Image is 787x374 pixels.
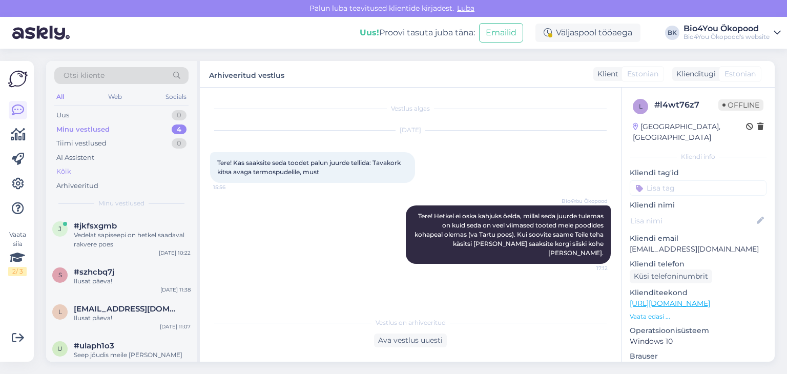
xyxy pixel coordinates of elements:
p: Operatsioonisüsteem [630,325,767,336]
b: Uus! [360,28,379,37]
div: Vedelat sapiseepi on hetkel saadaval rakvere poes [74,231,191,249]
p: Kliendi email [630,233,767,244]
div: Seep jõudis meile [PERSON_NAME] on juba e-poest saadav kuid Foorumi keskuse poodi jõuab see [PERS... [74,350,191,369]
div: 0 [172,110,187,120]
a: Bio4You ÖkopoodBio4You Ökopood's website [684,25,781,41]
div: All [54,90,66,103]
p: Kliendi telefon [630,259,767,269]
span: Vestlus on arhiveeritud [376,318,446,327]
span: #szhcbq7j [74,267,114,277]
span: 15:56 [213,183,252,191]
span: Tere! Kas saaksite seda toodet palun juurde tellida: Tavakork kitsa avaga termospudelile, must [217,159,402,176]
span: Minu vestlused [98,199,144,208]
div: Uus [56,110,69,120]
div: # l4wt76z7 [654,99,718,111]
div: Ilusat päeva! [74,277,191,286]
div: AI Assistent [56,153,94,163]
div: BK [665,26,679,40]
div: [GEOGRAPHIC_DATA], [GEOGRAPHIC_DATA] [633,121,746,143]
span: liiviaz@gmail.com [74,304,180,314]
img: Askly Logo [8,69,28,89]
p: Windows 10 [630,336,767,347]
div: Proovi tasuta juba täna: [360,27,475,39]
span: u [57,345,63,352]
div: Küsi telefoninumbrit [630,269,712,283]
div: Arhiveeritud [56,181,98,191]
span: 17:12 [569,264,608,272]
div: Web [106,90,124,103]
div: Klient [593,69,618,79]
div: [DATE] 11:07 [160,323,191,330]
span: Estonian [724,69,756,79]
button: Emailid [479,23,523,43]
div: Väljaspool tööaega [535,24,640,42]
p: Kliendi nimi [630,200,767,211]
input: Lisa nimi [630,215,755,226]
div: Tiimi vestlused [56,138,107,149]
div: Bio4You Ökopood [684,25,770,33]
span: j [58,225,61,233]
span: Estonian [627,69,658,79]
span: Bio4You Ökopood [562,197,608,205]
span: Otsi kliente [64,70,105,81]
div: Kliendi info [630,152,767,161]
span: s [58,271,62,279]
a: [URL][DOMAIN_NAME] [630,299,710,308]
span: Offline [718,99,763,111]
div: Bio4You Ökopood's website [684,33,770,41]
span: l [58,308,62,316]
label: Arhiveeritud vestlus [209,67,284,81]
div: 4 [172,124,187,135]
div: 0 [172,138,187,149]
input: Lisa tag [630,180,767,196]
p: Brauser [630,351,767,362]
div: Ilusat päeva! [74,314,191,323]
p: Klienditeekond [630,287,767,298]
div: Kõik [56,167,71,177]
span: Luba [454,4,478,13]
div: Vaata siia [8,230,27,276]
p: Kliendi tag'id [630,168,767,178]
span: l [639,102,643,110]
div: Socials [163,90,189,103]
p: [EMAIL_ADDRESS][DOMAIN_NAME] [630,244,767,255]
div: [DATE] 11:38 [160,286,191,294]
div: Minu vestlused [56,124,110,135]
div: Vestlus algas [210,104,611,113]
div: Ava vestlus uuesti [374,334,447,347]
p: Vaata edasi ... [630,312,767,321]
div: [DATE] 10:22 [159,249,191,257]
span: Tere! Hetkel ei oska kahjuks öelda, millal seda juurde tulemas on kuid seda on veel viimased toot... [415,212,605,257]
div: 2 / 3 [8,267,27,276]
span: #jkfsxgmb [74,221,117,231]
div: Klienditugi [672,69,716,79]
span: #ulaph1o3 [74,341,114,350]
div: [DATE] [210,126,611,135]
